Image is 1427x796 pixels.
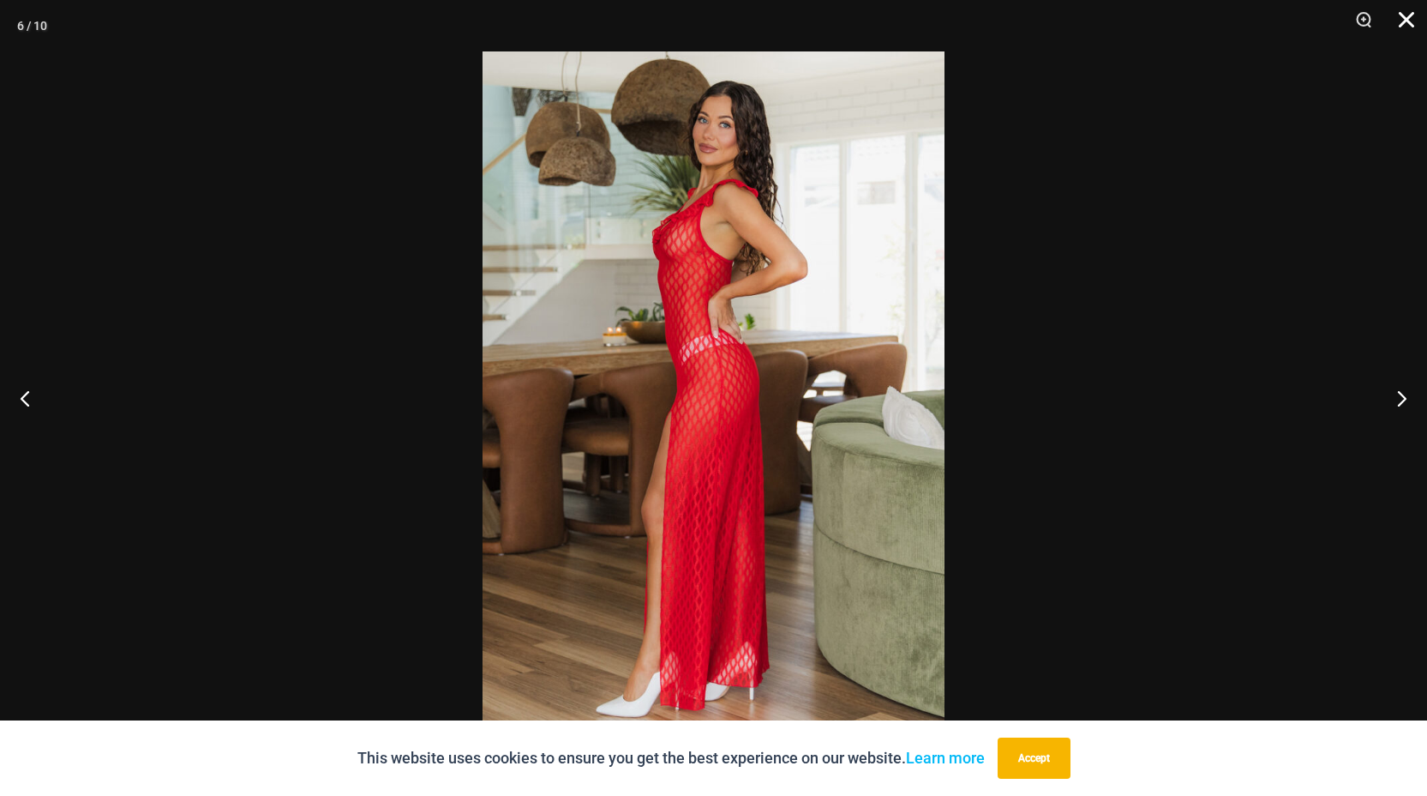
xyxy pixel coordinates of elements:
p: This website uses cookies to ensure you get the best experience on our website. [357,745,985,771]
div: 6 / 10 [17,13,47,39]
button: Accept [998,738,1070,779]
button: Next [1363,355,1427,441]
a: Learn more [906,749,985,767]
img: Sometimes Red 587 Dress 03 [483,51,944,745]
